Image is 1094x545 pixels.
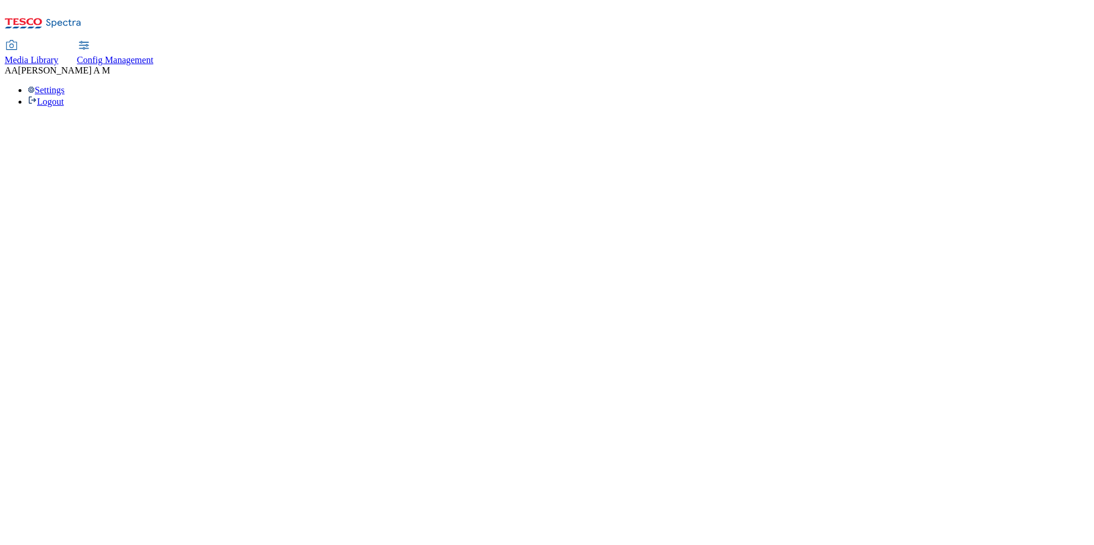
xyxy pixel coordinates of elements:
span: AA [5,65,18,75]
span: Config Management [77,55,153,65]
a: Media Library [5,41,58,65]
span: Media Library [5,55,58,65]
a: Settings [28,85,65,95]
a: Config Management [77,41,153,65]
a: Logout [28,97,64,106]
span: [PERSON_NAME] A M [18,65,110,75]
